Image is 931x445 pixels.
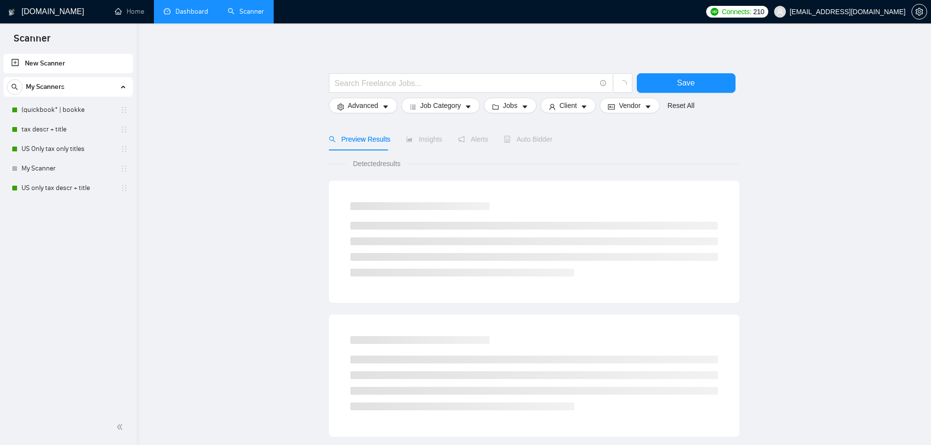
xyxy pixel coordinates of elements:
[115,7,144,16] a: homeHome
[600,98,659,113] button: idcardVendorcaret-down
[26,77,65,97] span: My Scanners
[3,54,133,73] li: New Scanner
[22,178,114,198] a: US only tax descr + title
[711,8,718,16] img: upwork-logo.png
[600,80,606,86] span: info-circle
[458,135,488,143] span: Alerts
[120,184,128,192] span: holder
[22,139,114,159] a: US Only tax only titles
[120,106,128,114] span: holder
[382,103,389,110] span: caret-down
[492,103,499,110] span: folder
[503,100,518,111] span: Jobs
[120,145,128,153] span: holder
[668,100,694,111] a: Reset All
[406,136,413,143] span: area-chart
[6,31,58,52] span: Scanner
[7,84,22,90] span: search
[335,77,596,89] input: Search Freelance Jobs...
[348,100,378,111] span: Advanced
[912,8,927,16] span: setting
[677,77,694,89] span: Save
[618,80,627,89] span: loading
[581,103,587,110] span: caret-down
[777,8,783,15] span: user
[549,103,556,110] span: user
[401,98,480,113] button: barsJob Categorycaret-down
[504,135,552,143] span: Auto Bidder
[637,73,736,93] button: Save
[541,98,596,113] button: userClientcaret-down
[619,100,640,111] span: Vendor
[3,77,133,198] li: My Scanners
[120,165,128,172] span: holder
[164,7,208,16] a: dashboardDashboard
[458,136,465,143] span: notification
[7,79,22,95] button: search
[911,8,927,16] a: setting
[521,103,528,110] span: caret-down
[722,6,751,17] span: Connects:
[346,158,407,169] span: Detected results
[753,6,764,17] span: 210
[329,98,397,113] button: settingAdvancedcaret-down
[410,103,416,110] span: bars
[22,159,114,178] a: My Scanner
[337,103,344,110] span: setting
[228,7,264,16] a: searchScanner
[120,126,128,133] span: holder
[8,4,15,20] img: logo
[420,100,461,111] span: Job Category
[465,103,472,110] span: caret-down
[11,54,125,73] a: New Scanner
[484,98,537,113] button: folderJobscaret-down
[329,136,336,143] span: search
[911,4,927,20] button: setting
[329,135,390,143] span: Preview Results
[406,135,442,143] span: Insights
[645,103,651,110] span: caret-down
[22,120,114,139] a: tax descr + title
[560,100,577,111] span: Client
[22,100,114,120] a: (quickbook* | bookke
[504,136,511,143] span: robot
[608,103,615,110] span: idcard
[116,422,126,432] span: double-left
